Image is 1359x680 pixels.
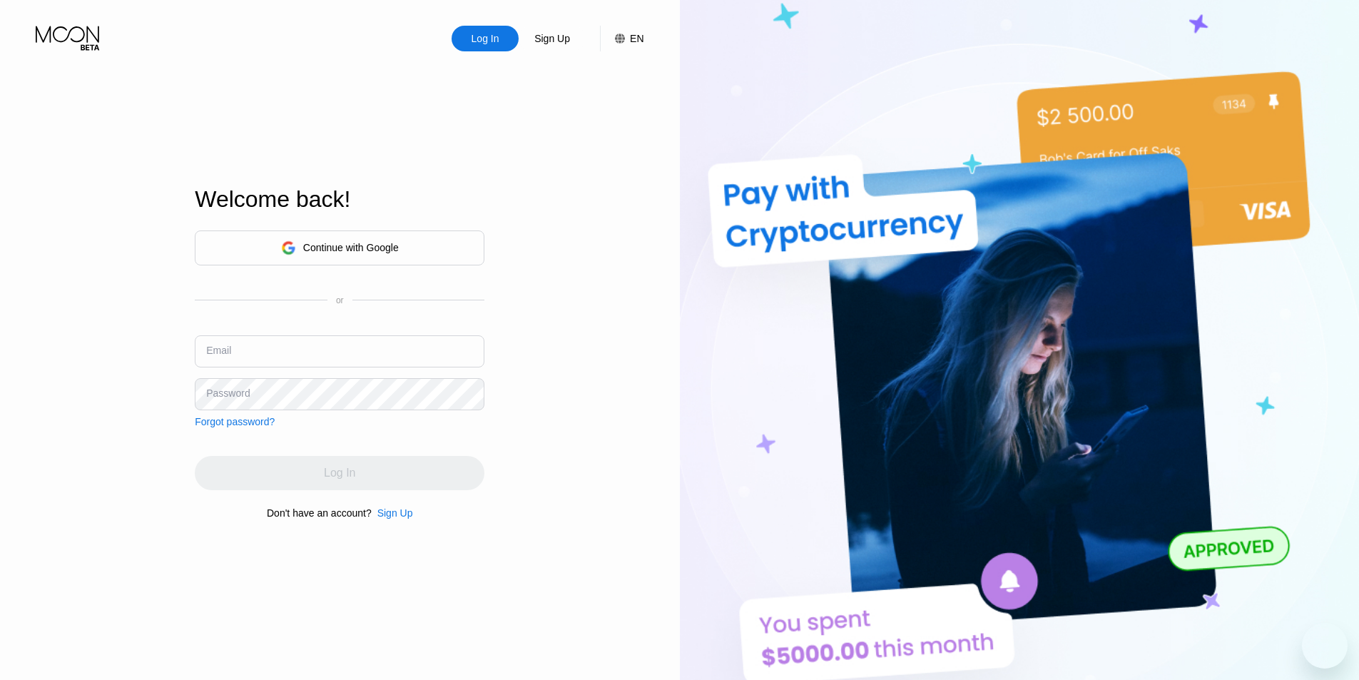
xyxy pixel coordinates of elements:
[377,507,413,519] div: Sign Up
[303,242,399,253] div: Continue with Google
[630,33,643,44] div: EN
[452,26,519,51] div: Log In
[195,416,275,427] div: Forgot password?
[1302,623,1348,669] iframe: Button to launch messaging window
[267,507,372,519] div: Don't have an account?
[470,31,501,46] div: Log In
[519,26,586,51] div: Sign Up
[336,295,344,305] div: or
[206,387,250,399] div: Password
[533,31,571,46] div: Sign Up
[195,230,484,265] div: Continue with Google
[206,345,231,356] div: Email
[600,26,643,51] div: EN
[372,507,413,519] div: Sign Up
[195,186,484,213] div: Welcome back!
